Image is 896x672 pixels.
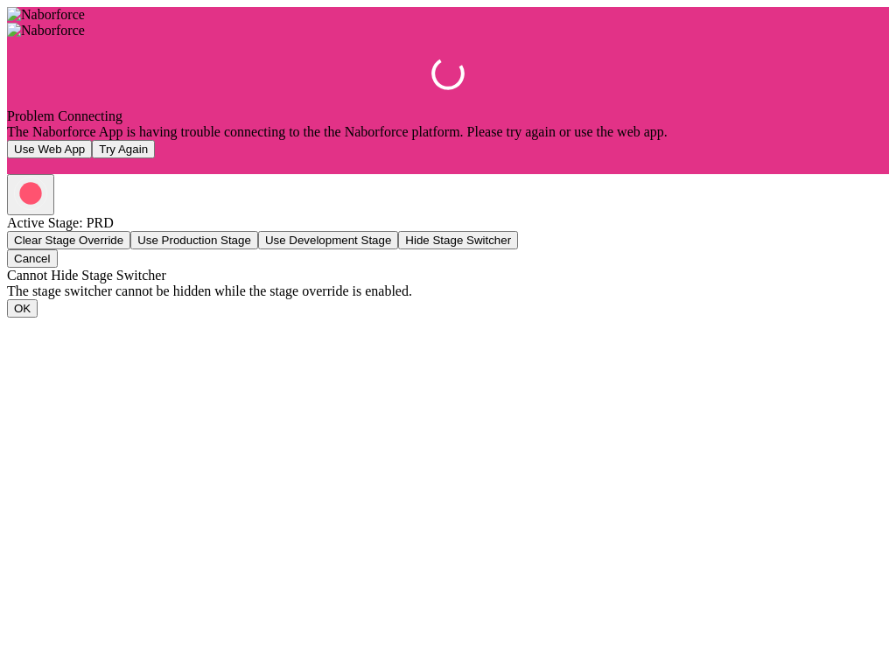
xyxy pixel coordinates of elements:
[7,299,38,318] button: OK
[7,140,92,158] button: Use Web App
[7,283,889,299] div: The stage switcher cannot be hidden while the stage override is enabled.
[398,231,518,249] button: Hide Stage Switcher
[7,215,889,231] div: Active Stage: PRD
[7,249,58,268] button: Cancel
[7,124,889,140] div: The Naborforce App is having trouble connecting to the the Naborforce platform. Please try again ...
[7,23,85,38] img: Naborforce
[7,231,130,249] button: Clear Stage Override
[7,268,889,283] div: Cannot Hide Stage Switcher
[7,108,889,124] div: Problem Connecting
[92,140,155,158] button: Try Again
[7,7,85,23] img: Naborforce
[258,231,398,249] button: Use Development Stage
[130,231,258,249] button: Use Production Stage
